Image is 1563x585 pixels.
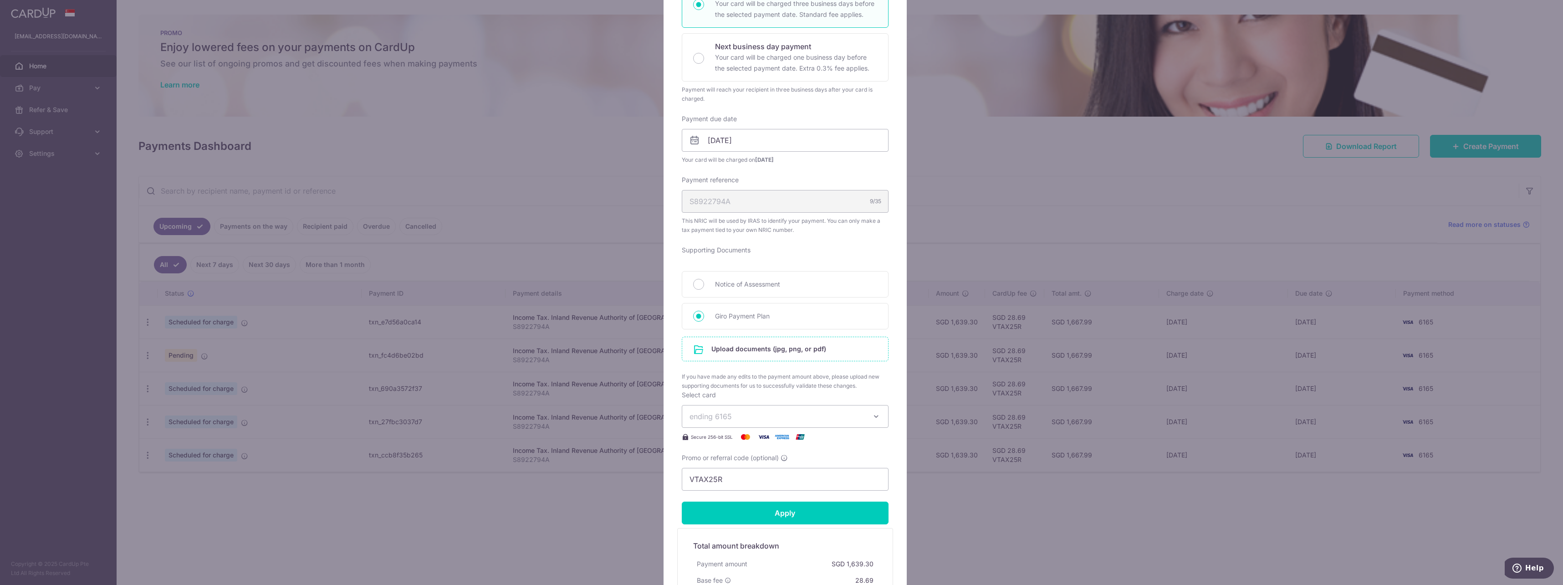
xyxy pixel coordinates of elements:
div: Payment will reach your recipient in three business days after your card is charged. [682,85,889,103]
iframe: Opens a widget where you can find more information [1505,558,1554,580]
p: Your card will be charged one business day before the selected payment date. Extra 0.3% fee applies. [715,52,877,74]
span: Your card will be charged on [682,155,889,164]
div: SGD 1,639.30 [828,556,877,572]
label: Supporting Documents [682,246,751,255]
div: 9/35 [870,197,881,206]
span: If you have made any edits to the payment amount above, please upload new supporting documents fo... [682,372,889,390]
label: Payment reference [682,175,739,185]
img: Mastercard [736,431,755,442]
label: Select card [682,390,716,400]
span: Promo or referral code (optional) [682,453,779,462]
span: Base fee [697,576,723,585]
span: This NRIC will be used by IRAS to identify your payment. You can only make a tax payment tied to ... [682,216,889,235]
span: ending 6165 [690,412,732,421]
h5: Total amount breakdown [693,540,877,551]
span: Notice of Assessment [715,279,877,290]
span: [DATE] [755,156,774,163]
p: Next business day payment [715,41,877,52]
img: Visa [755,431,773,442]
img: UnionPay [791,431,809,442]
label: Payment due date [682,114,737,123]
img: American Express [773,431,791,442]
span: Giro Payment Plan [715,311,877,322]
div: Payment amount [693,556,751,572]
span: Secure 256-bit SSL [691,433,733,441]
input: Apply [682,502,889,524]
div: Upload documents (jpg, png, or pdf) [682,337,889,361]
button: ending 6165 [682,405,889,428]
input: DD / MM / YYYY [682,129,889,152]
